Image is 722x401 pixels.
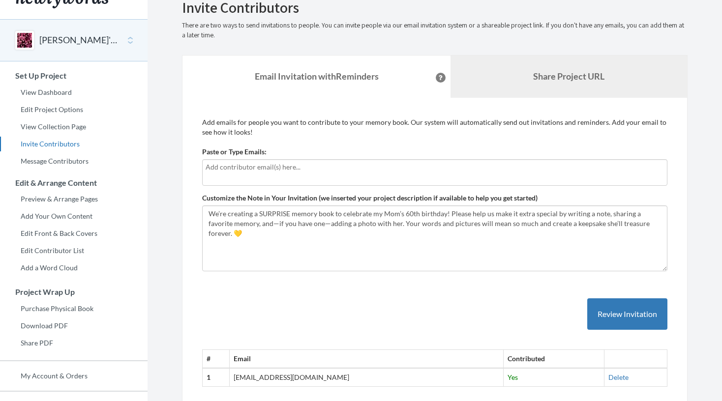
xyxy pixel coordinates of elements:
th: 1 [203,368,230,386]
span: Support [21,7,56,16]
a: Delete [608,373,629,381]
p: Add emails for people you want to contribute to your memory book. Our system will automatically s... [202,117,667,137]
input: Add contributor email(s) here... [206,162,664,172]
th: Contributed [503,350,604,368]
textarea: We’re creating a SURPRISE memory book to celebrate my Mom’s 60th birthday! Please help us make it... [202,205,667,271]
b: Share Project URL [533,71,604,82]
th: # [203,350,230,368]
button: Review Invitation [587,298,667,330]
p: There are two ways to send invitations to people. You can invite people via our email invitation ... [182,21,688,40]
h3: Set Up Project [0,71,148,80]
span: Yes [508,373,518,381]
strong: Email Invitation with Reminders [255,71,379,82]
td: [EMAIL_ADDRESS][DOMAIN_NAME] [230,368,503,386]
button: [PERSON_NAME]'s 60th Birthday [39,34,119,47]
label: Customize the Note in Your Invitation (we inserted your project description if available to help ... [202,193,538,203]
label: Paste or Type Emails: [202,147,267,157]
th: Email [230,350,503,368]
h3: Edit & Arrange Content [0,178,148,187]
h3: Project Wrap Up [0,287,148,296]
